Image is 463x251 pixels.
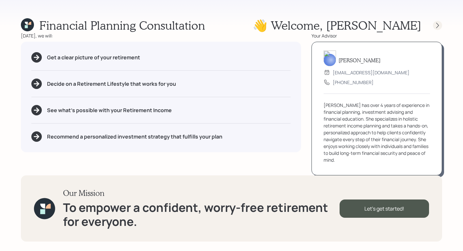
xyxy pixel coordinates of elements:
img: aleksandra-headshot.png [324,51,336,66]
div: [PERSON_NAME] has over 4 years of experience in financial planning, investment advising and finan... [324,102,430,163]
div: [PHONE_NUMBER] [333,79,374,86]
h3: Our Mission [63,188,340,198]
h5: Get a clear picture of your retirement [47,54,140,61]
h5: Decide on a Retirement Lifestyle that works for you [47,81,176,87]
h5: [PERSON_NAME] [339,57,380,63]
div: Let's get started! [340,199,429,218]
h5: See what's possible with your Retirement Income [47,107,172,113]
h1: 👋 Welcome , [PERSON_NAME] [253,18,421,32]
div: Your Advisor [311,32,442,39]
div: [EMAIL_ADDRESS][DOMAIN_NAME] [333,69,409,76]
div: [DATE], we will: [21,32,301,39]
h1: Financial Planning Consultation [39,18,205,32]
h1: To empower a confident, worry-free retirement for everyone. [63,200,340,229]
h5: Recommend a personalized investment strategy that fulfills your plan [47,134,222,140]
